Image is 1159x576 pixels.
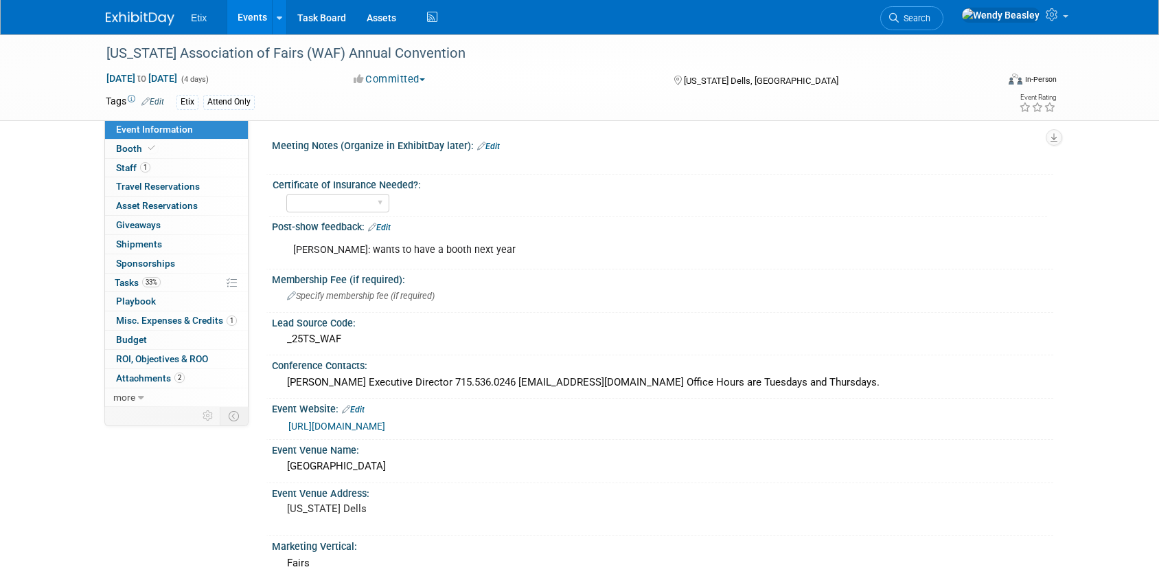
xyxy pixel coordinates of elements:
pre: [US_STATE] Dells [287,502,582,515]
div: Post-show feedback: [272,217,1053,234]
span: Event Information [116,124,193,135]
img: Wendy Beasley [961,8,1040,23]
div: [GEOGRAPHIC_DATA] [282,456,1043,477]
span: 33% [142,277,161,287]
span: Attachments [116,373,185,384]
a: Edit [342,405,365,414]
span: (4 days) [180,75,209,84]
span: Staff [116,162,150,173]
img: ExhibitDay [106,12,174,25]
span: Search [899,13,930,23]
a: [URL][DOMAIN_NAME] [288,421,385,432]
div: _25TS_WAF [282,329,1043,350]
span: Shipments [116,239,162,250]
div: Marketing Vertical: [272,536,1053,553]
a: Budget [105,331,248,349]
img: Format-Inperson.png [1009,74,1022,85]
span: Travel Reservations [116,181,200,192]
div: Certificate of Insurance Needed?: [273,175,1047,192]
span: more [113,392,135,403]
span: ROI, Objectives & ROO [116,353,208,364]
span: Misc. Expenses & Credits [116,315,237,326]
span: 2 [174,373,185,383]
div: Event Format [915,71,1057,92]
td: Tags [106,94,164,110]
div: [PERSON_NAME]: wants to have a booth next year [284,236,902,264]
a: Edit [477,142,500,151]
span: Etix [191,12,207,23]
div: Conference Contacts: [272,355,1053,373]
span: Sponsorships [116,258,175,269]
div: Etix [176,95,198,109]
span: 1 [227,315,237,326]
span: Asset Reservations [116,200,198,211]
a: Edit [141,97,164,107]
a: ROI, Objectives & ROO [105,350,248,368]
a: Travel Reservations [105,177,248,196]
button: Committed [349,72,431,87]
td: Personalize Event Tab Strip [196,407,220,425]
span: Tasks [115,277,161,288]
a: Asset Reservations [105,197,248,215]
div: Event Venue Name: [272,440,1053,457]
div: Attend Only [203,95,255,109]
a: Attachments2 [105,369,248,388]
div: Meeting Notes (Organize in ExhibitDay later): [272,135,1053,153]
a: Playbook [105,292,248,311]
div: Membership Fee (if required): [272,269,1053,287]
div: [PERSON_NAME] Executive Director 715.536.0246 [EMAIL_ADDRESS][DOMAIN_NAME] Office Hours are Tuesd... [282,372,1043,393]
div: Fairs [282,553,1043,574]
span: [US_STATE] Dells, [GEOGRAPHIC_DATA] [684,76,838,86]
div: [US_STATE] Association of Fairs (WAF) Annual Convention [102,41,976,66]
a: Giveaways [105,216,248,234]
td: Toggle Event Tabs [220,407,249,425]
a: Staff1 [105,159,248,177]
a: Misc. Expenses & Credits1 [105,311,248,330]
a: Event Information [105,120,248,139]
span: Specify membership fee (if required) [287,291,435,301]
span: Budget [116,334,147,345]
span: Giveaways [116,219,161,230]
div: Event Venue Address: [272,483,1053,500]
span: Booth [116,143,158,154]
a: Edit [368,223,391,232]
div: In-Person [1024,74,1057,85]
a: more [105,388,248,407]
a: Sponsorships [105,254,248,273]
i: Booth reservation complete [148,144,155,152]
div: Event Website: [272,399,1053,417]
span: 1 [140,162,150,173]
a: Shipments [105,235,248,254]
span: Playbook [116,296,156,307]
div: Lead Source Code: [272,313,1053,330]
span: to [135,73,148,84]
a: Booth [105,140,248,158]
a: Search [880,6,943,30]
span: [DATE] [DATE] [106,72,178,85]
a: Tasks33% [105,274,248,292]
div: Event Rating [1019,94,1056,101]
